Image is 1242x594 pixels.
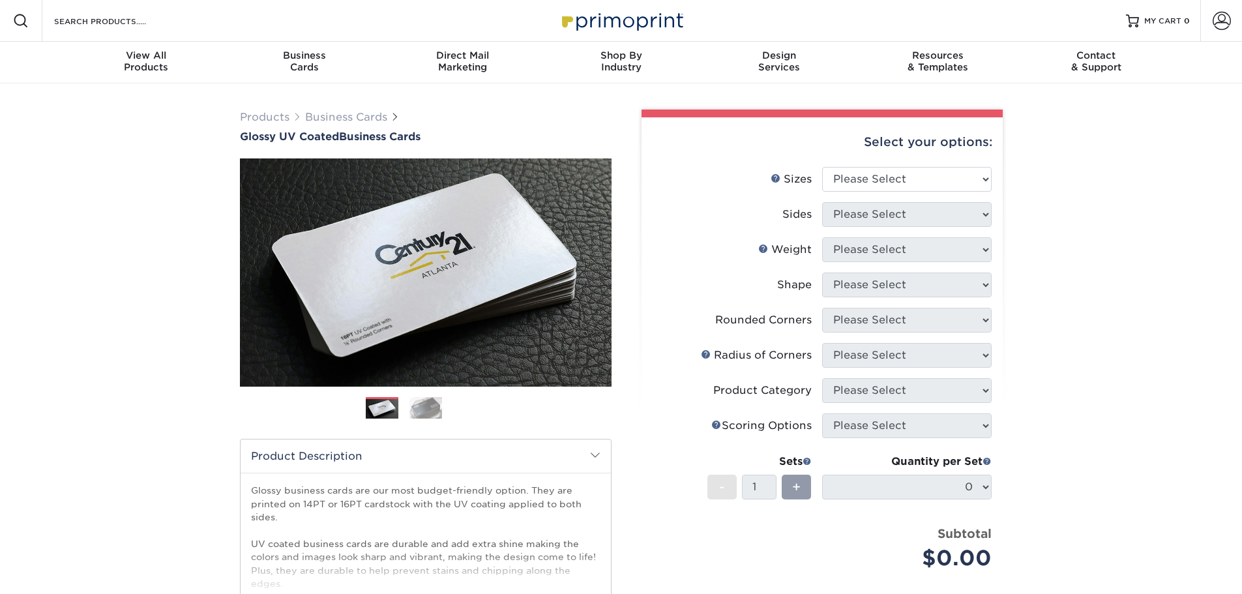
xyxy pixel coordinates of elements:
span: Glossy UV Coated [240,130,339,143]
div: Products [67,50,226,73]
img: Primoprint [556,7,687,35]
span: Business [225,50,383,61]
a: Glossy UV CoatedBusiness Cards [240,130,612,143]
div: Rounded Corners [715,312,812,328]
a: Products [240,111,289,123]
h1: Business Cards [240,130,612,143]
div: & Support [1017,50,1175,73]
span: Contact [1017,50,1175,61]
strong: Subtotal [938,526,992,541]
h2: Product Description [241,439,611,473]
span: View All [67,50,226,61]
div: & Templates [859,50,1017,73]
div: Marketing [383,50,542,73]
span: Direct Mail [383,50,542,61]
span: - [719,477,725,497]
div: Weight [758,242,812,258]
span: Design [700,50,859,61]
div: Scoring Options [711,418,812,434]
img: Business Cards 02 [409,396,442,419]
div: Sets [707,454,812,469]
a: DesignServices [700,42,859,83]
span: MY CART [1144,16,1181,27]
img: Business Cards 03 [453,392,486,424]
div: Cards [225,50,383,73]
a: Shop ByIndustry [542,42,700,83]
div: Sides [782,207,812,222]
img: Glossy UV Coated 01 [240,87,612,458]
div: $0.00 [832,542,992,574]
a: BusinessCards [225,42,383,83]
img: Business Cards 01 [366,393,398,425]
div: Services [700,50,859,73]
span: 0 [1184,16,1190,25]
a: View AllProducts [67,42,226,83]
a: Resources& Templates [859,42,1017,83]
span: Shop By [542,50,700,61]
a: Direct MailMarketing [383,42,542,83]
div: Select your options: [652,117,992,167]
div: Quantity per Set [822,454,992,469]
span: Resources [859,50,1017,61]
input: SEARCH PRODUCTS..... [53,13,180,29]
div: Shape [777,277,812,293]
a: Business Cards [305,111,387,123]
div: Product Category [713,383,812,398]
div: Radius of Corners [701,348,812,363]
div: Industry [542,50,700,73]
a: Contact& Support [1017,42,1175,83]
div: Sizes [771,171,812,187]
span: + [792,477,801,497]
